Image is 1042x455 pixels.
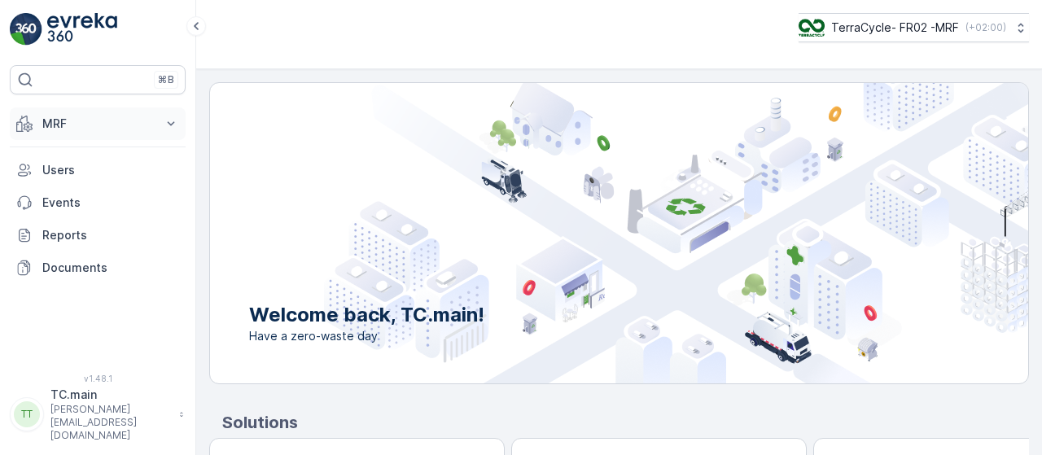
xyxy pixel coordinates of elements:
[42,195,179,211] p: Events
[42,227,179,243] p: Reports
[10,219,186,252] a: Reports
[10,387,186,442] button: TTTC.main[PERSON_NAME][EMAIL_ADDRESS][DOMAIN_NAME]
[10,154,186,186] a: Users
[222,410,1029,435] p: Solutions
[50,387,171,403] p: TC.main
[42,260,179,276] p: Documents
[14,401,40,427] div: TT
[799,19,825,37] img: terracycle.png
[10,13,42,46] img: logo
[324,83,1028,383] img: city illustration
[50,403,171,442] p: [PERSON_NAME][EMAIL_ADDRESS][DOMAIN_NAME]
[42,116,153,132] p: MRF
[158,73,174,86] p: ⌘B
[799,13,1029,42] button: TerraCycle- FR02 -MRF(+02:00)
[10,107,186,140] button: MRF
[10,252,186,284] a: Documents
[10,374,186,383] span: v 1.48.1
[249,328,484,344] span: Have a zero-waste day
[47,13,117,46] img: logo_light-DOdMpM7g.png
[831,20,959,36] p: TerraCycle- FR02 -MRF
[965,21,1006,34] p: ( +02:00 )
[10,186,186,219] a: Events
[42,162,179,178] p: Users
[249,302,484,328] p: Welcome back, TC.main!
